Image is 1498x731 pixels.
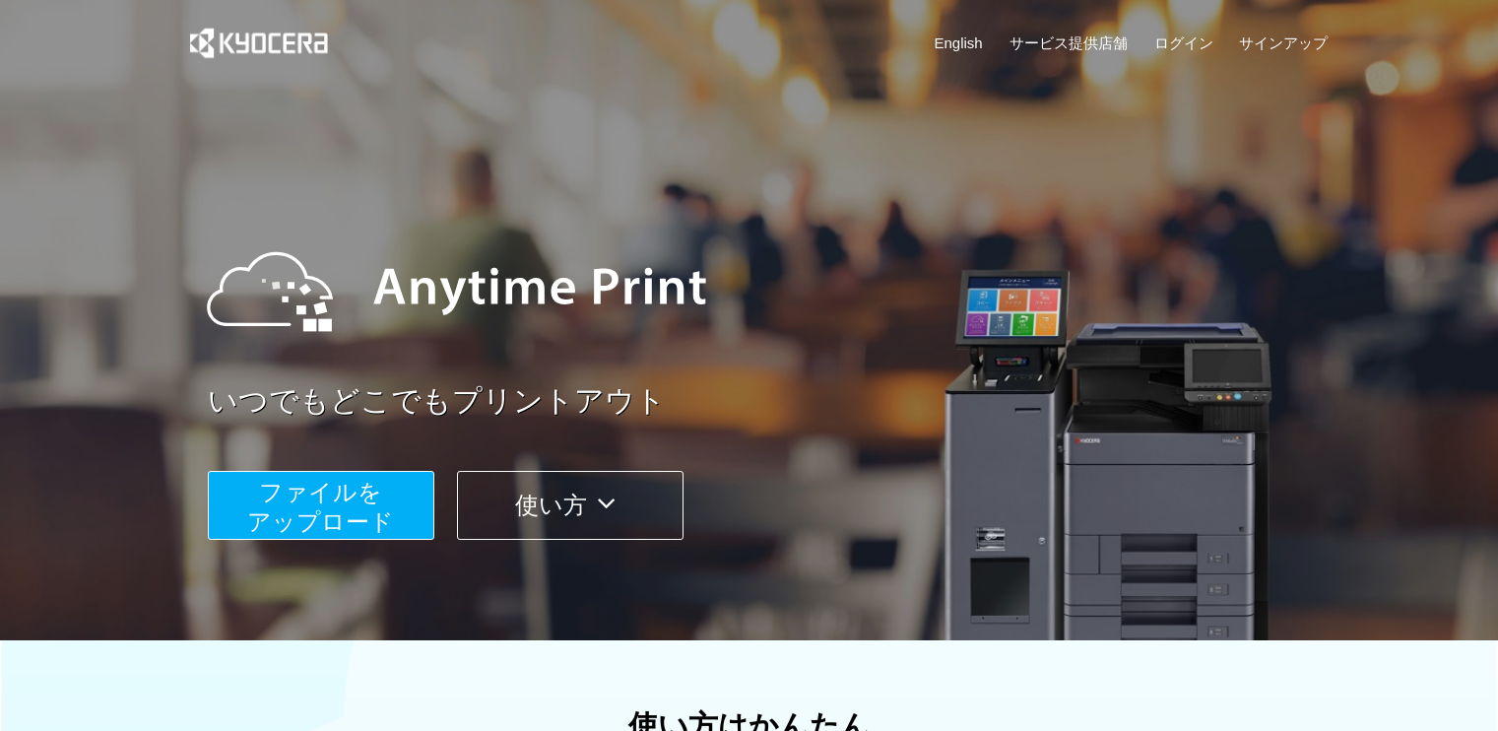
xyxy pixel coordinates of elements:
span: ファイルを ​​アップロード [247,479,394,535]
a: いつでもどこでもプリントアウト [208,380,1340,423]
a: サービス提供店舗 [1010,33,1128,53]
a: サインアップ [1239,33,1328,53]
button: ファイルを​​アップロード [208,471,434,540]
button: 使い方 [457,471,684,540]
a: ログイン [1154,33,1213,53]
a: English [935,33,983,53]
